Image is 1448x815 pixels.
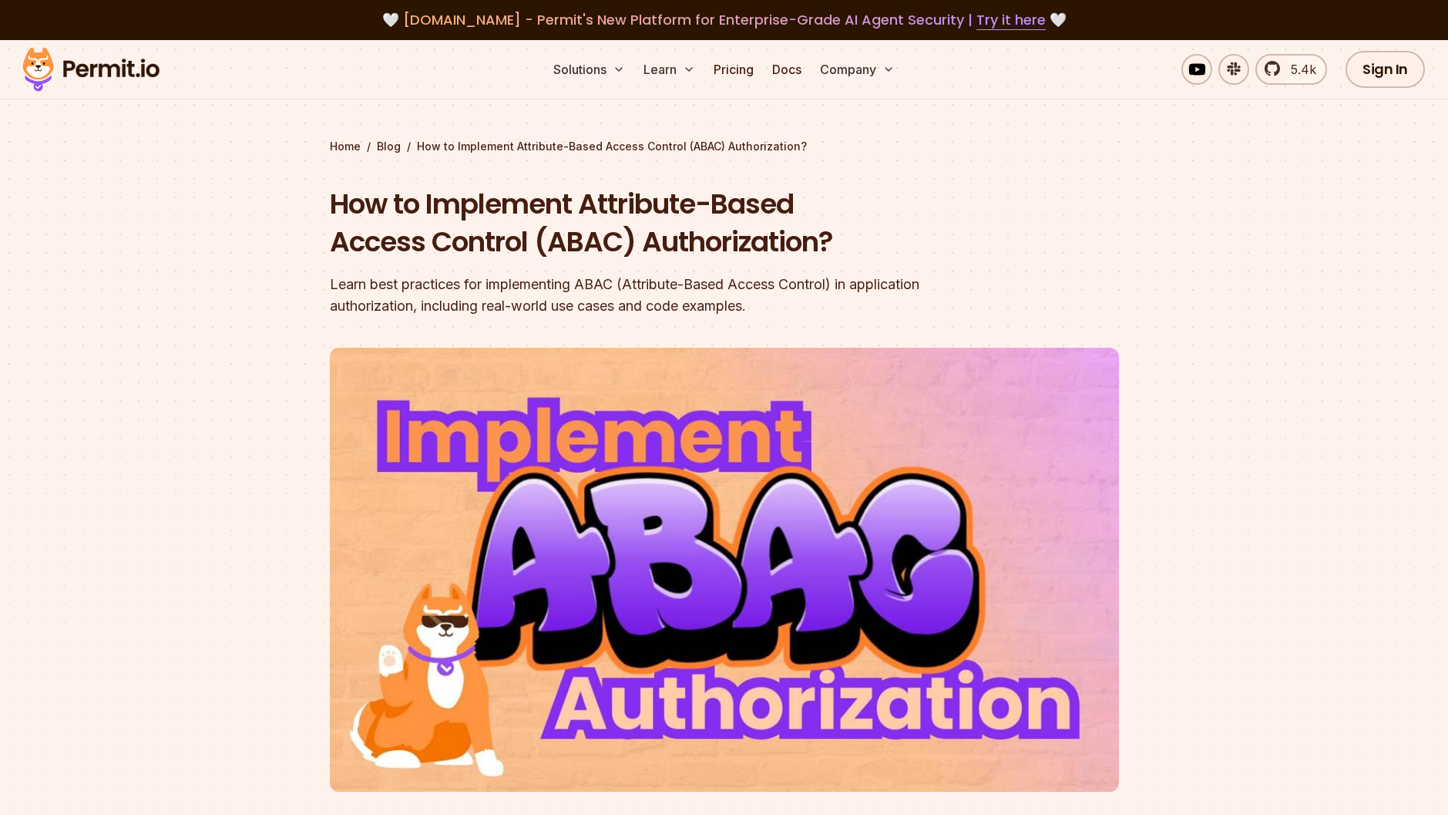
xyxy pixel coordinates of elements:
[330,274,922,317] div: Learn best practices for implementing ABAC (Attribute-Based Access Control) in application author...
[1255,54,1327,85] a: 5.4k
[15,43,166,96] img: Permit logo
[330,185,922,261] h1: How to Implement Attribute-Based Access Control (ABAC) Authorization?
[637,54,701,85] button: Learn
[377,139,401,154] a: Blog
[1346,51,1425,88] a: Sign In
[330,139,361,154] a: Home
[976,10,1046,30] a: Try it here
[766,54,808,85] a: Docs
[547,54,631,85] button: Solutions
[814,54,901,85] button: Company
[1282,60,1316,79] span: 5.4k
[403,10,1046,29] span: [DOMAIN_NAME] - Permit's New Platform for Enterprise-Grade AI Agent Security |
[330,348,1119,792] img: How to Implement Attribute-Based Access Control (ABAC) Authorization?
[330,139,1119,154] div: / /
[707,54,760,85] a: Pricing
[37,9,1411,31] div: 🤍 🤍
